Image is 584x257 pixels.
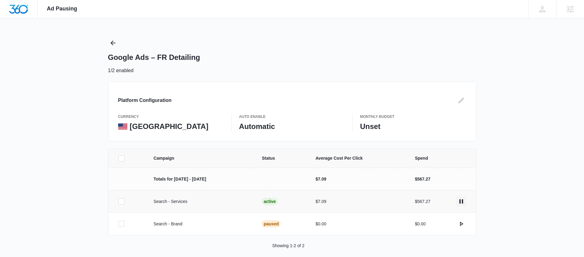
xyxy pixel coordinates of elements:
[153,221,247,227] p: Search - Brand
[415,155,466,162] span: Spend
[118,123,127,130] img: United States
[456,219,466,229] button: actions.activate
[272,243,304,249] p: Showing 1-2 of 2
[456,95,466,105] button: Edit
[315,221,400,227] p: $0.00
[47,6,77,12] span: Ad Pausing
[118,97,172,104] h3: Platform Configuration
[108,53,200,62] h1: Google Ads – FR Detailing
[315,155,400,162] span: Average Cost Per Click
[153,198,247,205] p: Search - Services
[415,221,426,227] p: $0.00
[315,176,400,182] p: $7.09
[118,114,224,119] p: currency
[360,114,466,119] p: Monthly Budget
[415,198,431,205] p: $567.27
[456,197,466,206] button: actions.pause
[108,38,118,48] button: Back
[315,198,400,205] p: $7.09
[153,155,247,162] span: Campaign
[153,176,247,182] p: Totals for [DATE] - [DATE]
[262,220,280,228] div: Paused
[239,122,345,131] p: Automatic
[130,122,208,131] p: [GEOGRAPHIC_DATA]
[262,198,278,205] div: Active
[415,176,431,182] p: $567.27
[239,114,345,119] p: Auto Enable
[108,67,134,74] p: 1/2 enabled
[262,155,301,162] span: Status
[360,122,466,131] p: Unset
